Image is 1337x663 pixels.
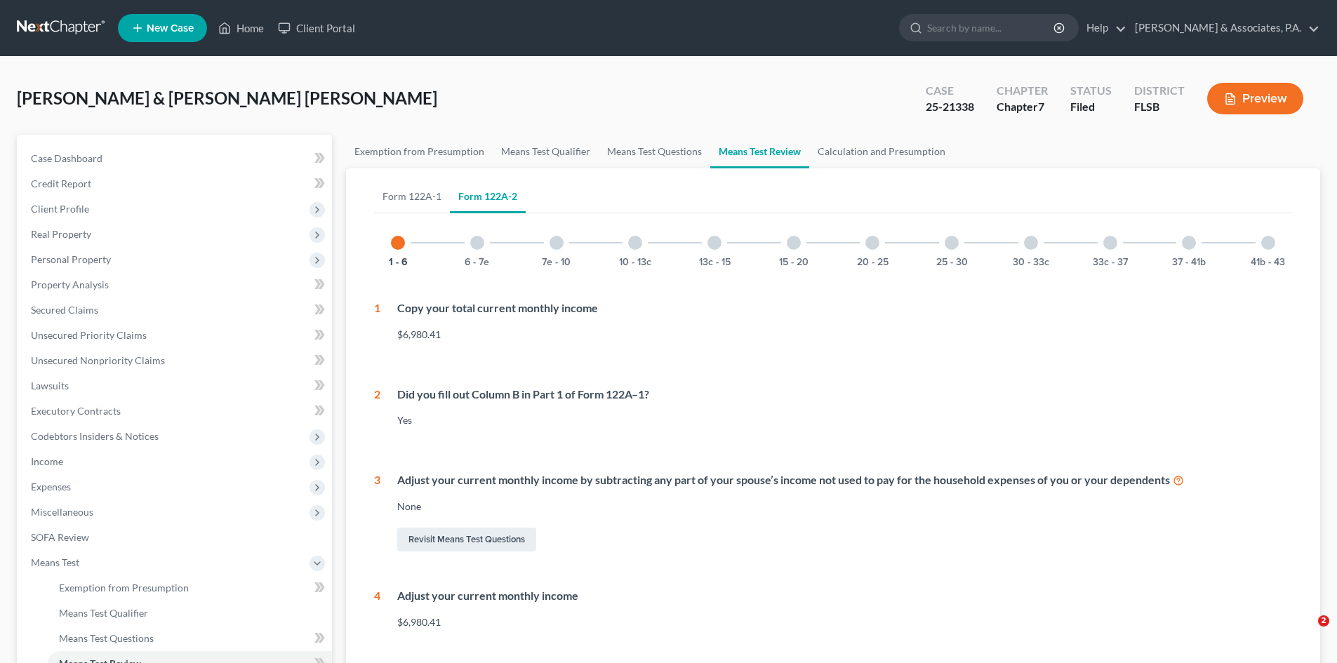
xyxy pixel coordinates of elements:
[809,135,954,168] a: Calculation and Presumption
[31,329,147,341] span: Unsecured Priority Claims
[20,525,332,550] a: SOFA Review
[20,171,332,196] a: Credit Report
[397,528,536,551] a: Revisit Means Test Questions
[397,615,1292,629] div: $6,980.41
[1251,257,1285,267] button: 41b - 43
[1093,257,1128,267] button: 33c - 37
[493,135,599,168] a: Means Test Qualifier
[59,632,154,644] span: Means Test Questions
[271,15,362,41] a: Client Portal
[31,380,69,391] span: Lawsuits
[374,588,380,641] div: 4
[397,300,1292,316] div: Copy your total current monthly income
[1128,15,1319,41] a: [PERSON_NAME] & Associates, P.A.
[31,253,111,265] span: Personal Property
[1207,83,1303,114] button: Preview
[465,257,489,267] button: 6 - 7e
[397,588,1292,604] div: Adjust your current monthly income
[1289,615,1323,649] iframe: Intercom live chat
[997,99,1048,115] div: Chapter
[1172,257,1206,267] button: 37 - 41b
[31,455,63,467] span: Income
[20,399,332,424] a: Executory Contracts
[374,472,380,554] div: 3
[48,626,332,651] a: Means Test Questions
[1038,100,1044,113] span: 7
[374,180,450,213] a: Form 122A-1
[31,152,102,164] span: Case Dashboard
[699,257,731,267] button: 13c - 15
[397,500,1292,514] div: None
[599,135,710,168] a: Means Test Questions
[927,15,1056,41] input: Search by name...
[374,387,380,439] div: 2
[619,257,651,267] button: 10 - 13c
[936,257,968,267] button: 25 - 30
[346,135,493,168] a: Exemption from Presumption
[857,257,889,267] button: 20 - 25
[1070,99,1112,115] div: Filed
[31,430,159,442] span: Codebtors Insiders & Notices
[20,146,332,171] a: Case Dashboard
[20,373,332,399] a: Lawsuits
[374,300,380,353] div: 1
[31,178,91,189] span: Credit Report
[450,180,526,213] a: Form 122A-2
[1134,83,1185,99] div: District
[997,83,1048,99] div: Chapter
[59,582,189,594] span: Exemption from Presumption
[1079,15,1126,41] a: Help
[1318,615,1329,627] span: 2
[20,272,332,297] a: Property Analysis
[926,83,974,99] div: Case
[389,257,408,267] button: 1 - 6
[1070,83,1112,99] div: Status
[710,135,809,168] a: Means Test Review
[397,328,1292,342] div: $6,980.41
[397,472,1292,488] div: Adjust your current monthly income by subtracting any part of your spouse’s income not used to pa...
[59,607,148,619] span: Means Test Qualifier
[31,481,71,493] span: Expenses
[20,348,332,373] a: Unsecured Nonpriority Claims
[31,405,121,417] span: Executory Contracts
[31,203,89,215] span: Client Profile
[31,506,93,518] span: Miscellaneous
[31,304,98,316] span: Secured Claims
[31,531,89,543] span: SOFA Review
[542,257,571,267] button: 7e - 10
[31,354,165,366] span: Unsecured Nonpriority Claims
[17,88,437,108] span: [PERSON_NAME] & [PERSON_NAME] [PERSON_NAME]
[779,257,809,267] button: 15 - 20
[397,387,1292,403] div: Did you fill out Column B in Part 1 of Form 122A–1?
[48,575,332,601] a: Exemption from Presumption
[31,228,91,240] span: Real Property
[31,556,79,568] span: Means Test
[20,297,332,323] a: Secured Claims
[1134,99,1185,115] div: FLSB
[397,413,1292,427] div: Yes
[20,323,332,348] a: Unsecured Priority Claims
[48,601,332,626] a: Means Test Qualifier
[147,23,194,34] span: New Case
[31,279,109,290] span: Property Analysis
[211,15,271,41] a: Home
[926,99,974,115] div: 25-21338
[1013,257,1049,267] button: 30 - 33c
